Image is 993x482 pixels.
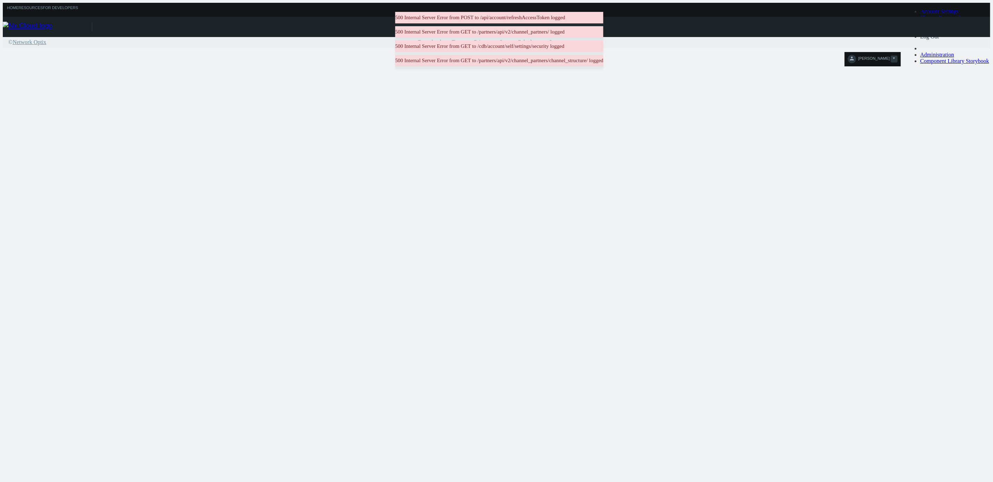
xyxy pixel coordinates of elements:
a: Account Settings [920,8,959,14]
span: Network Optix [13,39,46,45]
span: 500 Internal Server Error from GET to /partners/api/v2/channel_partners/channel_structure/ logged [395,58,603,63]
a: Component Library Storybook [920,58,989,64]
img: Nx Cloud logo [3,22,92,32]
span: 500 Internal Server Error from POST to /api/account/refreshAccessToken logged [395,15,565,20]
span: 500 Internal Server Error from GET to /partners/api/v2/channel_partners/ logged [395,29,565,35]
a: Change Password [920,15,960,21]
a: ©Network Optix [8,39,46,45]
button: [PERSON_NAME] [845,52,900,66]
a: Home [7,6,19,14]
a: Resources [19,6,43,14]
a: For Developers [43,6,78,14]
span: [PERSON_NAME] [858,56,890,64]
a: Administration [920,52,954,58]
span: 500 Internal Server Error from GET to /cdb/account/self/settings/security logged [395,43,565,49]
